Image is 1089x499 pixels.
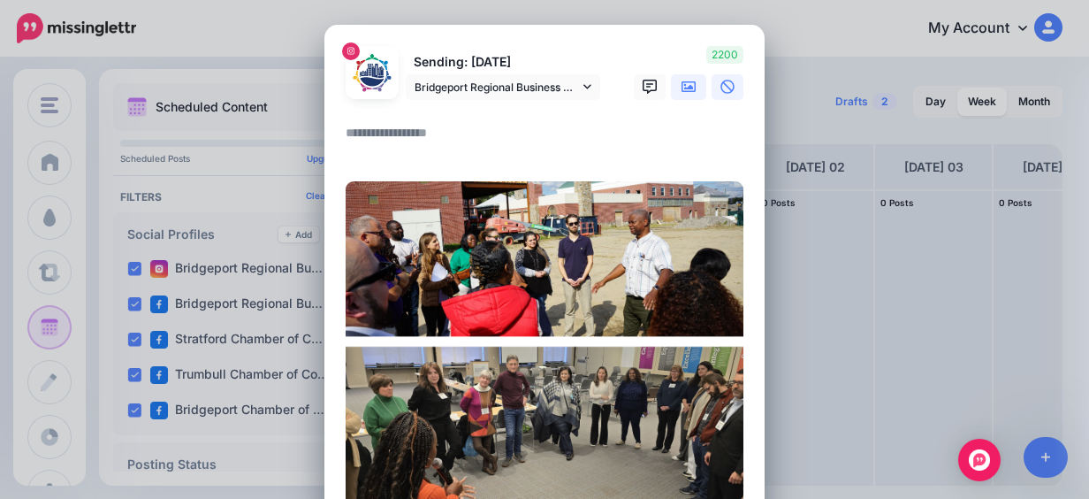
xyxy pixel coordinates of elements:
p: Sending: [DATE] [406,52,600,73]
img: 81766834_3026168757394936_2111945340541206528_n-bsa150349.jpg [351,51,393,94]
span: 2200 [706,46,743,64]
span: Bridgeport Regional Business Council account [415,78,579,96]
a: Bridgeport Regional Business Council account [406,74,600,100]
div: Open Intercom Messenger [958,439,1001,481]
